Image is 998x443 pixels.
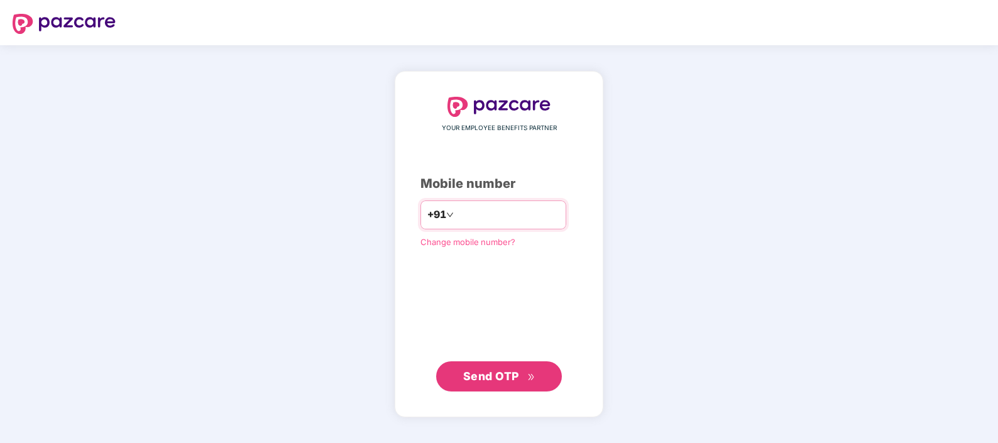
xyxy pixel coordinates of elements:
[420,174,578,194] div: Mobile number
[436,361,562,391] button: Send OTPdouble-right
[447,97,551,117] img: logo
[442,123,557,133] span: YOUR EMPLOYEE BENEFITS PARTNER
[527,373,535,381] span: double-right
[13,14,116,34] img: logo
[463,369,519,383] span: Send OTP
[420,237,515,247] a: Change mobile number?
[446,211,454,219] span: down
[427,207,446,222] span: +91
